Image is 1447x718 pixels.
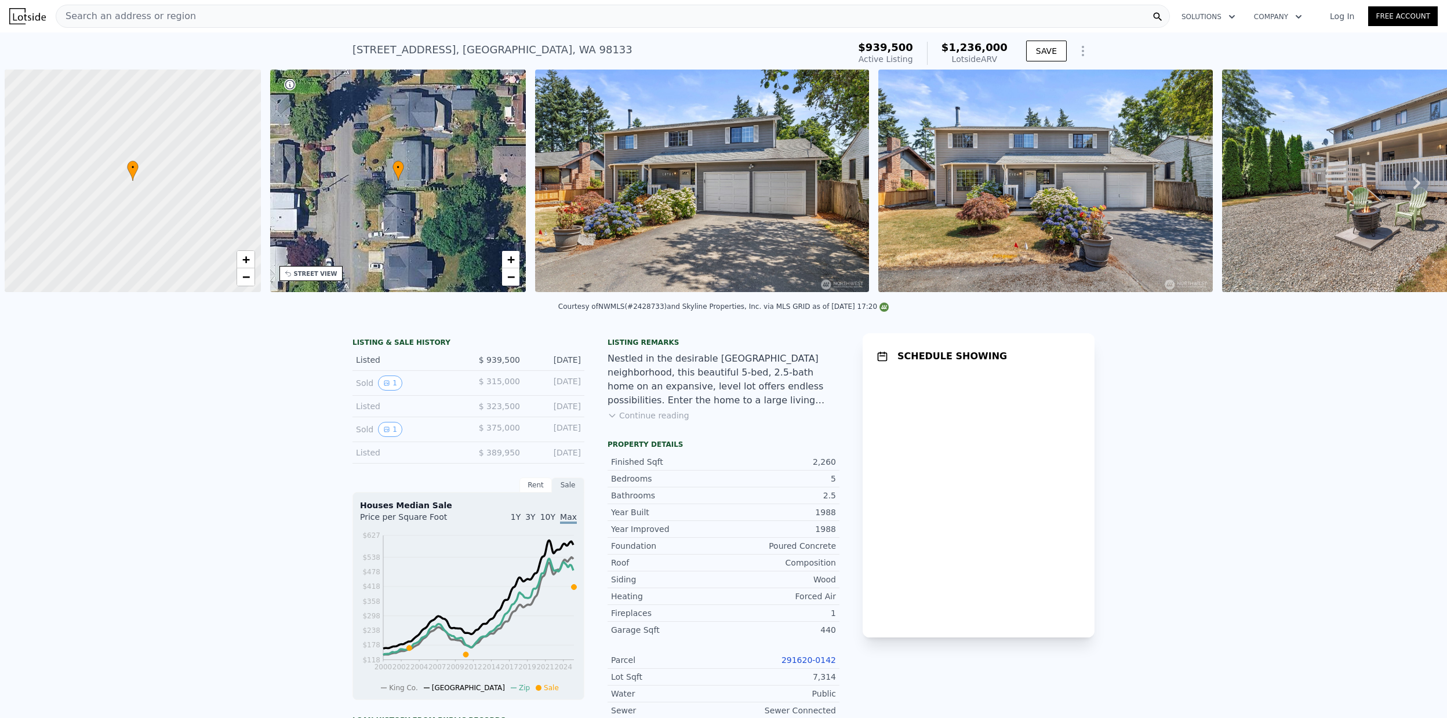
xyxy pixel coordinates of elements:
[479,377,520,386] span: $ 315,000
[723,523,836,535] div: 1988
[294,269,337,278] div: STREET VIEW
[611,654,723,666] div: Parcel
[479,402,520,411] span: $ 323,500
[410,663,428,671] tspan: 2004
[479,355,520,365] span: $ 939,500
[560,512,577,524] span: Max
[529,354,581,366] div: [DATE]
[555,663,573,671] tspan: 2024
[611,473,723,484] div: Bedrooms
[611,624,723,636] div: Garage Sqft
[611,574,723,585] div: Siding
[611,705,723,716] div: Sewer
[242,269,249,284] span: −
[941,41,1008,53] span: $1,236,000
[781,655,836,665] a: 291620-0142
[362,641,380,649] tspan: $178
[723,574,836,585] div: Wood
[1368,6,1438,26] a: Free Account
[611,557,723,568] div: Roof
[1071,39,1095,63] button: Show Options
[502,268,519,286] a: Zoom out
[362,582,380,591] tspan: $418
[482,663,500,671] tspan: 2014
[1245,6,1311,27] button: Company
[507,252,515,267] span: +
[375,663,392,671] tspan: 2000
[502,251,519,268] a: Zoom in
[608,410,689,421] button: Continue reading
[608,338,839,347] div: Listing remarks
[392,663,410,671] tspan: 2002
[558,302,889,311] div: Courtesy of NWMLS (#2428733) and Skyline Properties, Inc. via MLS GRID as of [DATE] 17:20
[356,354,459,366] div: Listed
[356,447,459,458] div: Listed
[611,591,723,602] div: Heating
[392,161,404,181] div: •
[723,607,836,619] div: 1
[362,568,380,576] tspan: $478
[536,663,554,671] tspan: 2021
[535,70,869,292] img: Sale: 167659714 Parcel: 98101511
[479,448,520,457] span: $ 389,950
[511,512,521,522] span: 1Y
[897,349,1007,363] h1: SCHEDULE SHOWING
[723,591,836,602] div: Forced Air
[544,684,559,692] span: Sale
[529,376,581,391] div: [DATE]
[519,478,552,493] div: Rent
[392,162,404,173] span: •
[552,478,584,493] div: Sale
[237,268,255,286] a: Zoom out
[362,531,380,540] tspan: $627
[723,456,836,468] div: 2,260
[1316,10,1368,22] a: Log In
[356,400,459,412] div: Listed
[518,663,536,671] tspan: 2019
[378,376,402,391] button: View historical data
[611,506,723,518] div: Year Built
[941,53,1008,65] div: Lotside ARV
[529,447,581,458] div: [DATE]
[525,512,535,522] span: 3Y
[723,671,836,683] div: 7,314
[879,302,889,312] img: NWMLS Logo
[608,440,839,449] div: Property details
[362,626,380,635] tspan: $238
[608,352,839,407] div: Nestled in the desirable [GEOGRAPHIC_DATA] neighborhood, this beautiful 5-bed, 2.5-bath home on a...
[127,162,139,173] span: •
[242,252,249,267] span: +
[356,422,459,437] div: Sold
[352,42,632,58] div: [STREET_ADDRESS] , [GEOGRAPHIC_DATA] , WA 98133
[519,684,530,692] span: Zip
[428,663,446,671] tspan: 2007
[611,607,723,619] div: Fireplaces
[723,557,836,568] div: Composition
[378,422,402,437] button: View historical data
[529,400,581,412] div: [DATE]
[9,8,46,24] img: Lotside
[723,624,836,636] div: 440
[1172,6,1245,27] button: Solutions
[723,688,836,699] div: Public
[611,671,723,683] div: Lot Sqft
[356,376,459,391] div: Sold
[362,656,380,664] tspan: $118
[611,456,723,468] div: Finished Sqft
[464,663,482,671] tspan: 2012
[859,54,913,64] span: Active Listing
[1026,41,1067,61] button: SAVE
[237,251,255,268] a: Zoom in
[389,684,418,692] span: King Co.
[723,540,836,552] div: Poured Concrete
[362,597,380,606] tspan: $358
[500,663,518,671] tspan: 2017
[360,500,577,511] div: Houses Median Sale
[611,523,723,535] div: Year Improved
[352,338,584,349] div: LISTING & SALE HISTORY
[362,553,380,562] tspan: $538
[723,506,836,518] div: 1988
[611,540,723,552] div: Foundation
[446,663,464,671] tspan: 2009
[723,490,836,501] div: 2.5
